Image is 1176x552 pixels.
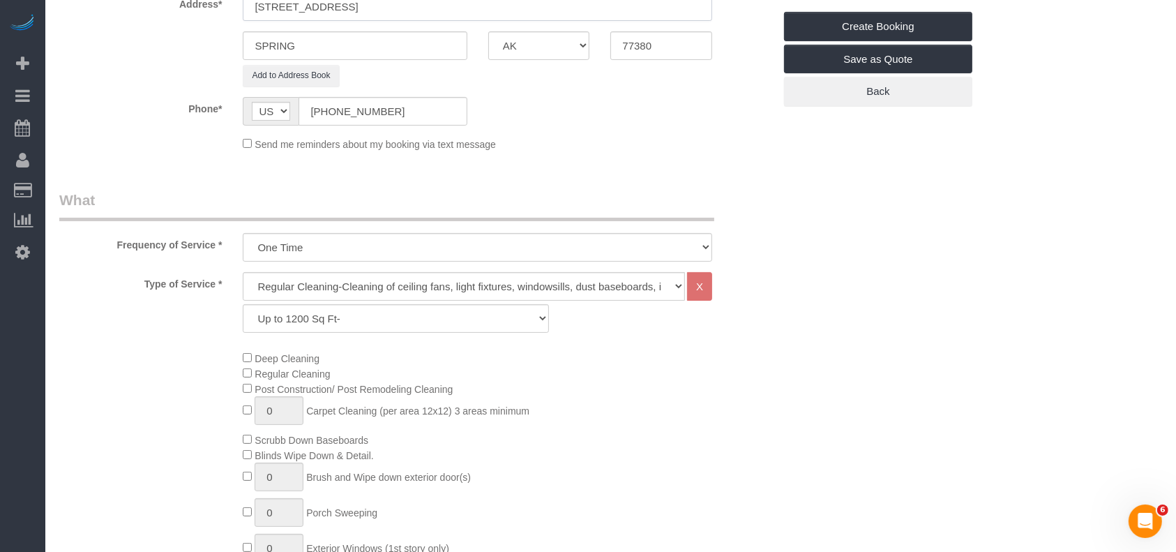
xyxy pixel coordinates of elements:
[255,435,368,446] span: Scrubb Down Baseboards
[243,31,467,60] input: City*
[59,190,714,221] legend: What
[299,97,467,126] input: Phone*
[255,368,330,380] span: Regular Cleaning
[255,139,496,150] span: Send me reminders about my booking via text message
[8,14,36,33] img: Automaid Logo
[49,272,232,291] label: Type of Service *
[1129,505,1162,538] iframe: Intercom live chat
[306,472,471,483] span: Brush and Wipe down exterior door(s)
[49,233,232,252] label: Frequency of Service *
[243,65,339,87] button: Add to Address Book
[784,77,972,106] a: Back
[306,507,377,519] span: Porch Sweeping
[255,450,373,461] span: Blinds Wipe Down & Detail.
[306,405,529,417] span: Carpet Cleaning (per area 12x12) 3 areas minimum
[610,31,712,60] input: Zip Code*
[784,12,972,41] a: Create Booking
[49,97,232,116] label: Phone*
[1157,505,1168,516] span: 6
[255,353,319,364] span: Deep Cleaning
[784,45,972,74] a: Save as Quote
[255,384,453,395] span: Post Construction/ Post Remodeling Cleaning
